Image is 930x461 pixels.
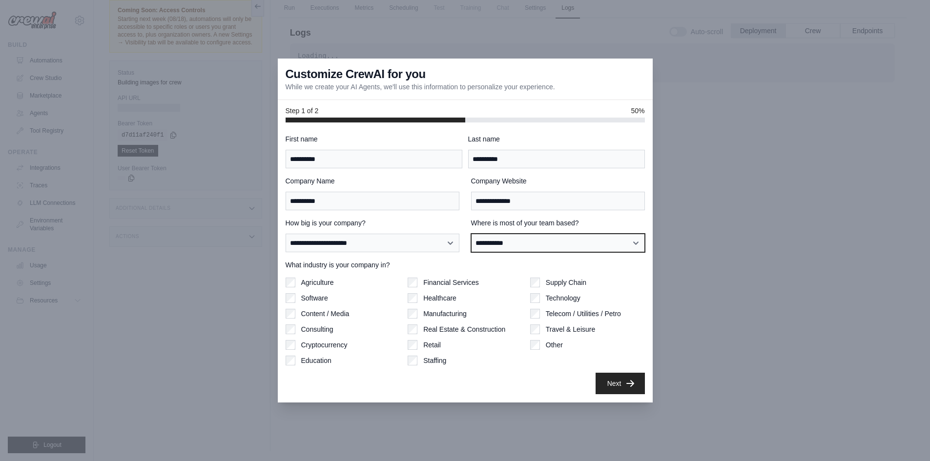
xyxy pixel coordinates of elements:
label: Retail [423,340,441,350]
h3: Customize CrewAI for you [286,66,426,82]
label: How big is your company? [286,218,459,228]
label: Company Website [471,176,645,186]
label: Financial Services [423,278,479,287]
label: Software [301,293,328,303]
label: Supply Chain [546,278,586,287]
label: Healthcare [423,293,456,303]
span: 50% [631,106,644,116]
label: Company Name [286,176,459,186]
label: Technology [546,293,580,303]
label: Cryptocurrency [301,340,348,350]
label: Telecom / Utilities / Petro [546,309,621,319]
iframe: Chat Widget [881,414,930,461]
label: Agriculture [301,278,334,287]
label: Education [301,356,331,365]
label: Travel & Leisure [546,324,595,334]
label: Consulting [301,324,333,334]
label: Other [546,340,563,350]
label: What industry is your company in? [286,260,645,270]
span: Step 1 of 2 [286,106,319,116]
label: Manufacturing [423,309,467,319]
button: Next [596,373,645,394]
label: Where is most of your team based? [471,218,645,228]
p: While we create your AI Agents, we'll use this information to personalize your experience. [286,82,555,92]
label: Content / Media [301,309,350,319]
label: First name [286,134,462,144]
label: Staffing [423,356,446,365]
label: Last name [468,134,645,144]
label: Real Estate & Construction [423,324,505,334]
